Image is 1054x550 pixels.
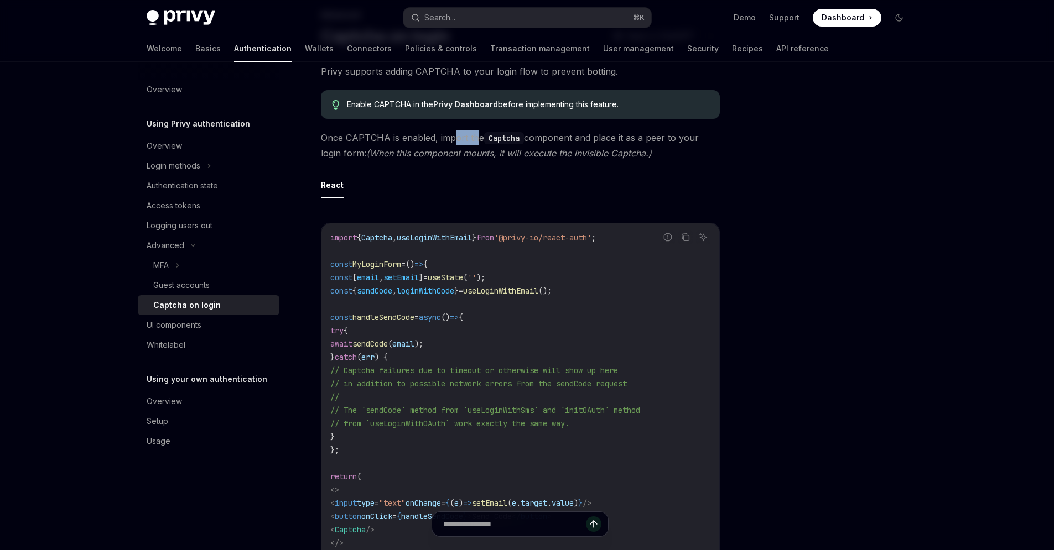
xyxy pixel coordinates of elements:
span: } [330,432,335,442]
a: Basics [195,35,221,62]
h5: Using your own authentication [147,373,267,386]
a: Authentication state [138,176,279,196]
a: Privy Dashboard [433,99,498,109]
a: Support [769,12,799,23]
span: . [547,498,552,508]
a: Demo [734,12,756,23]
span: /> [583,498,591,508]
span: ; [591,233,596,243]
span: ( [450,498,454,508]
div: Whitelabel [147,338,185,352]
span: , [392,286,397,296]
div: Setup [147,415,168,428]
span: () [441,312,450,322]
span: input [335,498,357,508]
span: (); [538,286,552,296]
span: err [361,352,375,362]
span: email [392,339,414,349]
div: Overview [147,395,182,408]
span: try [330,326,344,336]
a: UI components [138,315,279,335]
a: Connectors [347,35,392,62]
a: Logging users out [138,216,279,235]
a: Wallets [305,35,334,62]
a: Whitelabel [138,335,279,355]
a: Captcha on login [138,295,279,315]
span: // from `useLoginWithOAuth` work exactly the same way. [330,418,569,428]
h5: Using Privy authentication [147,117,250,130]
span: ) { [375,352,388,362]
span: import [330,233,357,243]
span: Captcha [361,233,392,243]
em: (When this component mounts, it will execute the invisible Captcha.) [366,148,652,159]
button: Toggle dark mode [890,9,908,27]
span: email [357,273,379,282]
span: target [521,498,547,508]
span: ); [476,273,485,282]
div: Overview [147,139,182,153]
span: { [357,233,361,243]
span: // in addition to possible network errors from the sendCode request [330,379,627,389]
span: onChange [406,498,441,508]
a: Overview [138,80,279,99]
span: { [445,498,450,508]
span: = [414,312,419,322]
span: } [330,352,335,362]
div: Logging users out [147,219,212,232]
span: useState [428,273,463,282]
button: Ask AI [696,230,710,244]
span: { [352,286,357,296]
span: = [441,498,445,508]
div: Overview [147,83,182,96]
button: Report incorrect code [661,230,675,244]
span: catch [335,352,357,362]
span: [ [352,273,357,282]
div: Usage [147,434,170,448]
span: MyLoginForm [352,259,401,269]
a: Dashboard [813,9,881,27]
a: Overview [138,136,279,156]
code: Captcha [484,132,524,144]
span: "text" [379,498,406,508]
span: const [330,273,352,282]
span: useLoginWithEmail [463,286,538,296]
span: // The `sendCode` method from `useLoginWithSms` and `initOAuth` method [330,405,640,415]
span: () [406,259,414,269]
a: API reference [776,35,829,62]
span: ⌘ K [633,13,645,22]
button: Search...⌘K [403,8,651,28]
svg: Tip [332,100,340,110]
a: Access tokens [138,196,279,216]
span: = [423,273,428,282]
span: sendCode [352,339,388,349]
span: } [472,233,476,243]
span: = [459,286,463,296]
a: Guest accounts [138,275,279,295]
span: Enable CAPTCHA in the before implementing this feature. [347,99,708,110]
span: // [330,392,339,402]
span: = [401,259,406,269]
span: await [330,339,352,349]
div: Access tokens [147,199,200,212]
a: Authentication [234,35,292,62]
span: Privy supports adding CAPTCHA to your login flow to prevent botting. [321,64,720,79]
span: { [344,326,348,336]
span: sendCode [357,286,392,296]
button: React [321,172,344,198]
span: { [423,259,428,269]
a: Overview [138,391,279,411]
span: useLoginWithEmail [397,233,472,243]
span: => [414,259,423,269]
span: , [379,273,383,282]
span: setEmail [472,498,507,508]
button: Send message [586,516,601,532]
span: async [419,312,441,322]
span: ( [388,339,392,349]
span: e [512,498,516,508]
div: Advanced [147,239,184,252]
span: value [552,498,574,508]
span: = [375,498,379,508]
a: Policies & controls [405,35,477,62]
span: type [357,498,375,508]
span: const [330,286,352,296]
